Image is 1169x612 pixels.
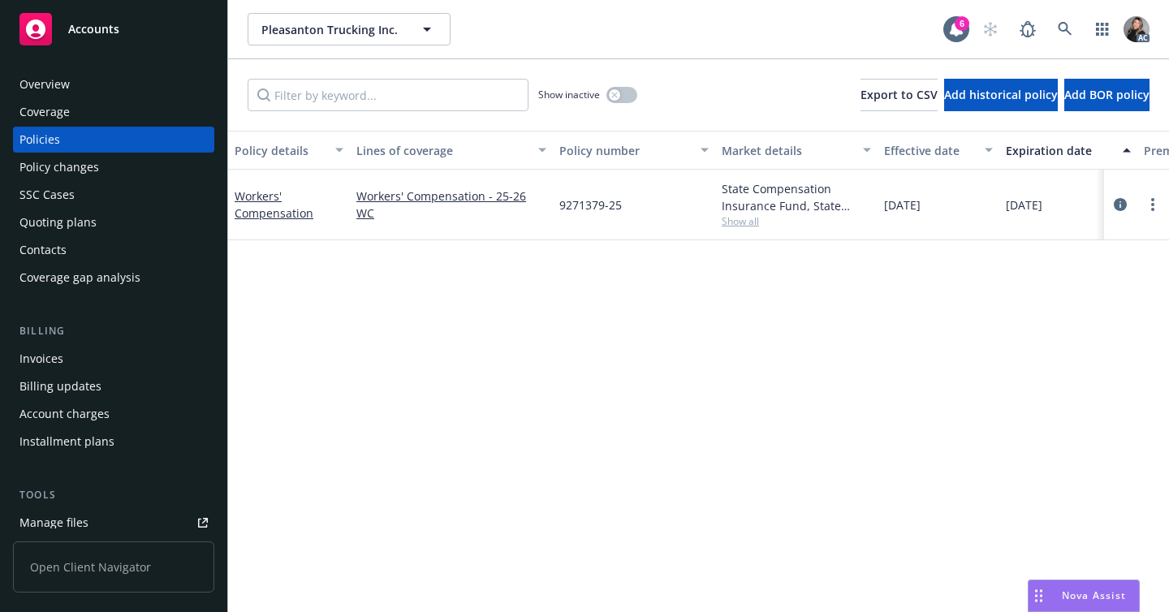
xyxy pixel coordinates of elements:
a: Search [1049,13,1081,45]
a: Coverage gap analysis [13,265,214,291]
a: Invoices [13,346,214,372]
a: Billing updates [13,373,214,399]
a: Policies [13,127,214,153]
div: Overview [19,71,70,97]
span: Show all [722,214,871,228]
a: SSC Cases [13,182,214,208]
button: Policy details [228,131,350,170]
button: Pleasanton Trucking Inc. [248,13,451,45]
div: Invoices [19,346,63,372]
a: more [1143,195,1163,214]
a: circleInformation [1111,195,1130,214]
div: Coverage gap analysis [19,265,140,291]
div: Billing [13,323,214,339]
div: SSC Cases [19,182,75,208]
span: Show inactive [538,88,600,101]
div: Tools [13,487,214,503]
div: Policies [19,127,60,153]
div: Contacts [19,237,67,263]
button: Add historical policy [944,79,1058,111]
span: Add historical policy [944,87,1058,102]
span: [DATE] [884,196,921,213]
div: 6 [955,16,969,31]
button: Add BOR policy [1064,79,1150,111]
input: Filter by keyword... [248,79,528,111]
button: Nova Assist [1028,580,1140,612]
a: Policy changes [13,154,214,180]
span: Accounts [68,23,119,36]
div: Policy changes [19,154,99,180]
span: Add BOR policy [1064,87,1150,102]
span: Export to CSV [861,87,938,102]
a: Workers' Compensation [235,188,313,221]
a: Overview [13,71,214,97]
div: Account charges [19,401,110,427]
div: Installment plans [19,429,114,455]
div: Drag to move [1029,580,1049,611]
div: Policy number [559,142,691,159]
span: Nova Assist [1062,588,1126,602]
button: Market details [715,131,878,170]
a: Report a Bug [1012,13,1044,45]
span: 9271379-25 [559,196,622,213]
a: Workers' Compensation - 25-26 WC [356,187,546,222]
button: Policy number [553,131,715,170]
span: [DATE] [1006,196,1042,213]
div: Manage files [19,510,88,536]
button: Expiration date [999,131,1137,170]
a: Manage files [13,510,214,536]
a: Switch app [1086,13,1119,45]
a: Account charges [13,401,214,427]
button: Lines of coverage [350,131,553,170]
div: Expiration date [1006,142,1113,159]
div: Coverage [19,99,70,125]
a: Installment plans [13,429,214,455]
span: Open Client Navigator [13,541,214,593]
span: Pleasanton Trucking Inc. [261,21,402,38]
a: Contacts [13,237,214,263]
div: Market details [722,142,853,159]
button: Effective date [878,131,999,170]
div: Quoting plans [19,209,97,235]
div: Effective date [884,142,975,159]
div: Billing updates [19,373,101,399]
img: photo [1124,16,1150,42]
div: Lines of coverage [356,142,528,159]
a: Quoting plans [13,209,214,235]
a: Accounts [13,6,214,52]
a: Start snowing [974,13,1007,45]
div: Policy details [235,142,326,159]
a: Coverage [13,99,214,125]
button: Export to CSV [861,79,938,111]
div: State Compensation Insurance Fund, State Compensation Insurance Fund (SCIF) [722,180,871,214]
